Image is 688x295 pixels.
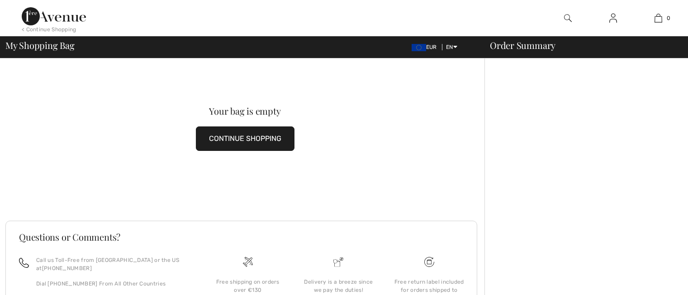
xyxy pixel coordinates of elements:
div: Delivery is a breeze since we pay the duties! [300,278,376,294]
a: [PHONE_NUMBER] [42,265,92,271]
a: 0 [636,13,680,24]
img: 1ère Avenue [22,7,86,25]
button: CONTINUE SHOPPING [196,126,294,151]
img: Euro [412,44,426,51]
img: search the website [564,13,572,24]
p: Dial [PHONE_NUMBER] From All Other Countries [36,280,192,288]
img: Delivery is a breeze since we pay the duties! [333,257,343,267]
p: Call us Toll-Free from [GEOGRAPHIC_DATA] or the US at [36,256,192,272]
img: Free shipping on orders over &#8364;130 [424,257,434,267]
span: 0 [667,14,670,22]
img: Free shipping on orders over &#8364;130 [243,257,253,267]
img: My Bag [655,13,662,24]
span: My Shopping Bag [5,41,75,50]
h3: Questions or Comments? [19,232,464,242]
div: Order Summary [479,41,683,50]
img: My Info [609,13,617,24]
div: < Continue Shopping [22,25,76,34]
span: EN [446,44,457,50]
a: Sign In [602,13,624,24]
span: EUR [412,44,441,50]
img: call [19,258,29,268]
div: Your bag is empty [29,106,460,116]
div: Free shipping on orders over €130 [210,278,286,294]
